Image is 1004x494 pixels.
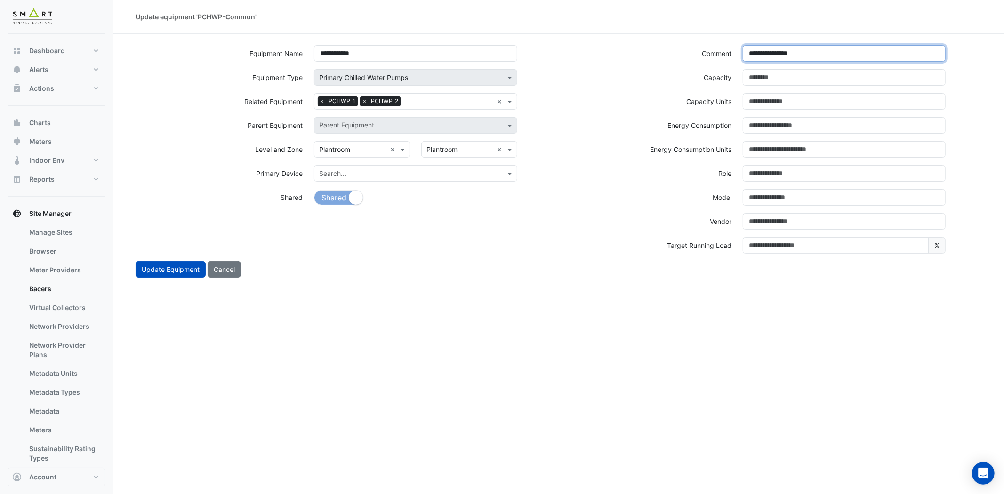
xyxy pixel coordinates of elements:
span: Alerts [29,65,48,74]
button: Account [8,468,105,486]
button: Dashboard [8,41,105,60]
span: % [928,237,946,254]
span: PCHWP-1 [326,96,358,106]
span: × [318,96,326,106]
span: Clear [497,144,505,154]
a: Metadata Types [22,383,105,402]
label: Level and Zone [255,141,303,158]
button: Alerts [8,60,105,79]
app-icon: Alerts [12,65,22,74]
label: Related Equipment [244,93,303,110]
span: Reports [29,175,55,184]
label: Capacity [704,69,731,86]
button: Cancel [208,261,241,278]
span: Site Manager [29,209,72,218]
button: Charts [8,113,105,132]
app-icon: Indoor Env [12,156,22,165]
a: Network Provider Plans [22,336,105,364]
button: Site Manager [8,204,105,223]
span: Account [29,472,56,482]
button: Update Equipment [136,261,206,278]
button: Reports [8,170,105,189]
label: Energy Consumption [667,117,731,134]
app-icon: Charts [12,118,22,127]
a: Virtual Collectors [22,298,105,317]
label: Model [713,189,731,206]
label: Energy Consumption Units [650,141,731,158]
label: Capacity Units [686,93,731,110]
a: Network Providers [22,317,105,336]
label: Equipment Name [249,45,303,62]
a: Metadata [22,402,105,421]
a: Sustainability Rating Types [22,439,105,468]
app-icon: Site Manager [12,209,22,218]
div: Parent Equipment [318,120,374,132]
div: Update equipment 'PCHWP-Common' [136,12,257,22]
button: Actions [8,79,105,98]
span: Actions [29,84,54,93]
label: Parent Equipment [248,117,303,134]
div: Shared equipment cannot be used in equipment hierarchy. [308,117,522,141]
a: Meters [22,421,105,439]
app-ace-select: The equipment type cannot be modified as this equipment has favourites [314,69,517,86]
span: Indoor Env [29,156,64,165]
label: Target Running Load [667,237,731,254]
label: Comment [702,45,731,62]
span: Clear [390,144,398,154]
span: PCHWP-2 [369,96,401,106]
label: Shared [281,189,303,206]
a: Browser [22,242,105,261]
span: × [360,96,369,106]
a: Bacers [22,279,105,298]
app-icon: Meters [12,137,22,146]
a: Manage Sites [22,223,105,242]
app-icon: Reports [12,175,22,184]
app-icon: Actions [12,84,22,93]
span: Clear [497,96,505,106]
span: Dashboard [29,46,65,56]
button: Meters [8,132,105,151]
div: Open Intercom Messenger [972,462,995,485]
label: Primary Device [256,165,303,182]
span: Charts [29,118,51,127]
label: Vendor [710,213,731,230]
a: Metadata Units [22,364,105,383]
div: Site Manager [8,223,105,471]
div: Cannot change equipment shared status while having related equipment. [308,189,522,213]
button: Indoor Env [8,151,105,170]
app-icon: Dashboard [12,46,22,56]
span: Meters [29,137,52,146]
label: Role [718,165,731,182]
img: Company Logo [11,8,54,26]
label: Equipment Type [252,69,303,86]
a: Meter Providers [22,261,105,279]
